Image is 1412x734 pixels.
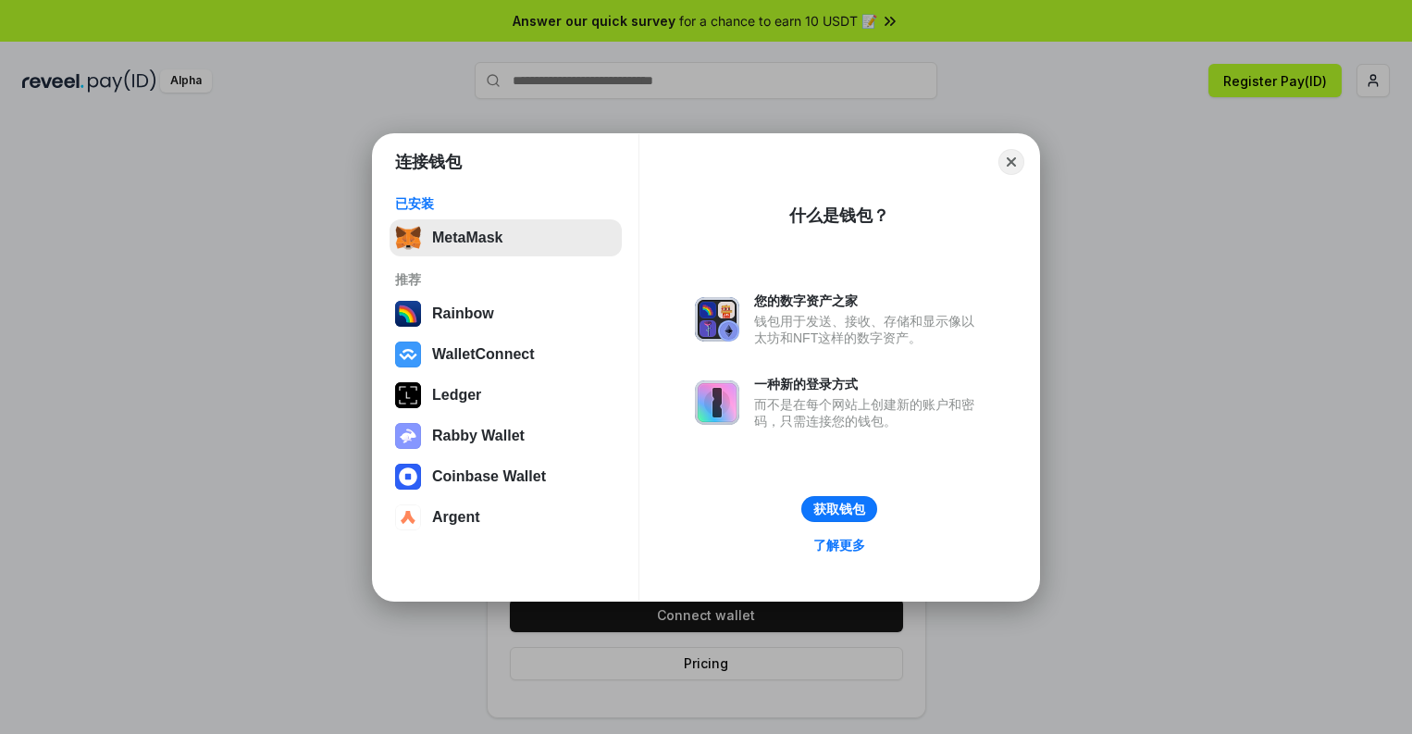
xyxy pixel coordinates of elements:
div: 已安装 [395,195,616,212]
button: 获取钱包 [801,496,877,522]
div: 钱包用于发送、接收、存储和显示像以太坊和NFT这样的数字资产。 [754,313,984,346]
img: svg+xml,%3Csvg%20fill%3D%22none%22%20height%3D%2233%22%20viewBox%3D%220%200%2035%2033%22%20width%... [395,225,421,251]
div: Coinbase Wallet [432,468,546,485]
div: 您的数字资产之家 [754,292,984,309]
img: svg+xml,%3Csvg%20width%3D%2228%22%20height%3D%2228%22%20viewBox%3D%220%200%2028%2028%22%20fill%3D... [395,342,421,367]
div: Ledger [432,387,481,404]
img: svg+xml,%3Csvg%20xmlns%3D%22http%3A%2F%2Fwww.w3.org%2F2000%2Fsvg%22%20fill%3D%22none%22%20viewBox... [695,297,739,342]
button: WalletConnect [390,336,622,373]
div: 一种新的登录方式 [754,376,984,392]
button: Argent [390,499,622,536]
div: 获取钱包 [813,501,865,517]
div: 推荐 [395,271,616,288]
div: Rainbow [432,305,494,322]
img: svg+xml,%3Csvg%20width%3D%2228%22%20height%3D%2228%22%20viewBox%3D%220%200%2028%2028%22%20fill%3D... [395,464,421,490]
div: MetaMask [432,230,502,246]
div: Argent [432,509,480,526]
h1: 连接钱包 [395,151,462,173]
div: 了解更多 [813,537,865,554]
button: MetaMask [390,219,622,256]
img: svg+xml,%3Csvg%20xmlns%3D%22http%3A%2F%2Fwww.w3.org%2F2000%2Fsvg%22%20fill%3D%22none%22%20viewBox... [695,380,739,425]
button: Rainbow [390,295,622,332]
button: Rabby Wallet [390,417,622,454]
div: 而不是在每个网站上创建新的账户和密码，只需连接您的钱包。 [754,396,984,429]
img: svg+xml,%3Csvg%20xmlns%3D%22http%3A%2F%2Fwww.w3.org%2F2000%2Fsvg%22%20width%3D%2228%22%20height%3... [395,382,421,408]
button: Ledger [390,377,622,414]
div: WalletConnect [432,346,535,363]
div: Rabby Wallet [432,428,525,444]
div: 什么是钱包？ [789,205,889,227]
img: svg+xml,%3Csvg%20width%3D%22120%22%20height%3D%22120%22%20viewBox%3D%220%200%20120%20120%22%20fil... [395,301,421,327]
img: svg+xml,%3Csvg%20xmlns%3D%22http%3A%2F%2Fwww.w3.org%2F2000%2Fsvg%22%20fill%3D%22none%22%20viewBox... [395,423,421,449]
button: Coinbase Wallet [390,458,622,495]
a: 了解更多 [802,533,876,557]
button: Close [998,149,1024,175]
img: svg+xml,%3Csvg%20width%3D%2228%22%20height%3D%2228%22%20viewBox%3D%220%200%2028%2028%22%20fill%3D... [395,504,421,530]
